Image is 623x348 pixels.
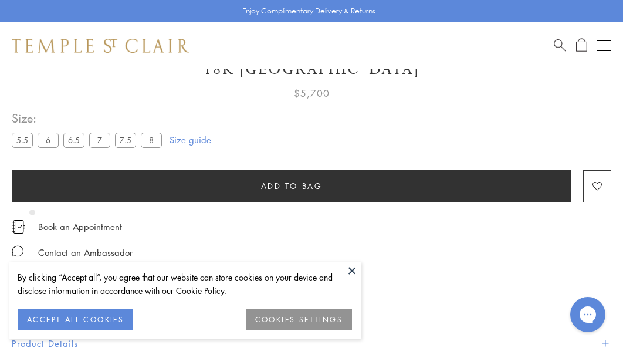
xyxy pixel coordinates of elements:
iframe: Gorgias live chat messenger [564,293,611,336]
img: MessageIcon-01_2.svg [12,245,23,257]
span: Size: [12,109,167,128]
span: $5,700 [294,86,330,101]
button: Add to bag [12,170,571,202]
p: Enjoy Complimentary Delivery & Returns [242,5,375,17]
button: COOKIES SETTINGS [246,309,352,330]
img: Temple St. Clair [12,39,189,53]
label: 6 [38,133,59,147]
div: Contact an Ambassador [38,245,133,260]
label: 7 [89,133,110,147]
a: Search [554,38,566,53]
div: By clicking “Accept all”, you agree that our website can store cookies on your device and disclos... [18,271,352,298]
label: 8 [141,133,162,147]
a: Open Shopping Bag [576,38,587,53]
h1: 18K [GEOGRAPHIC_DATA] [12,59,611,80]
label: 7.5 [115,133,136,147]
button: ACCEPT ALL COOKIES [18,309,133,330]
img: icon_appointment.svg [12,220,26,234]
button: Open navigation [597,39,611,53]
span: Add to bag [261,180,323,192]
a: Size guide [170,134,211,146]
a: Book an Appointment [38,220,122,233]
label: 6.5 [63,133,84,147]
label: 5.5 [12,133,33,147]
